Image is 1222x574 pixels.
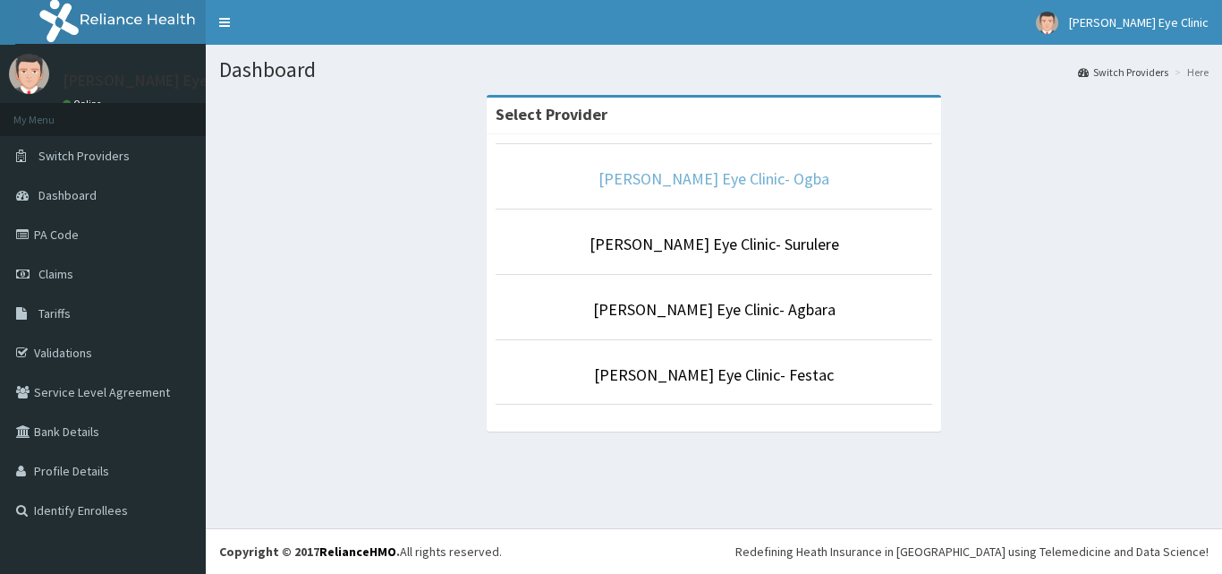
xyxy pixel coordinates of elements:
[590,234,839,254] a: [PERSON_NAME] Eye Clinic- Surulere
[38,305,71,321] span: Tariffs
[206,528,1222,574] footer: All rights reserved.
[219,58,1209,81] h1: Dashboard
[1078,64,1168,80] a: Switch Providers
[38,187,97,203] span: Dashboard
[593,299,836,320] a: [PERSON_NAME] Eye Clinic- Agbara
[598,168,829,189] a: [PERSON_NAME] Eye Clinic- Ogba
[63,98,106,110] a: Online
[735,543,1209,561] div: Redefining Heath Insurance in [GEOGRAPHIC_DATA] using Telemedicine and Data Science!
[594,364,834,385] a: [PERSON_NAME] Eye Clinic- Festac
[63,73,250,89] p: [PERSON_NAME] Eye Clinic
[219,544,400,560] strong: Copyright © 2017 .
[38,266,73,282] span: Claims
[496,104,607,124] strong: Select Provider
[1170,64,1209,80] li: Here
[9,54,49,94] img: User Image
[1036,12,1058,34] img: User Image
[1069,14,1209,30] span: [PERSON_NAME] Eye Clinic
[38,148,130,164] span: Switch Providers
[319,544,396,560] a: RelianceHMO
